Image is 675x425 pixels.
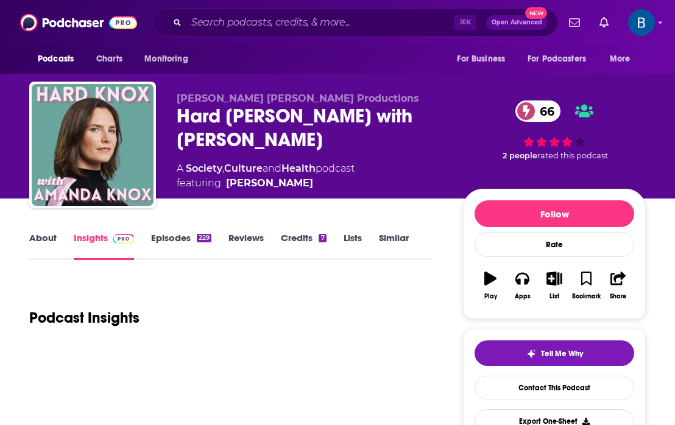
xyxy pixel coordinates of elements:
span: For Business [457,51,505,68]
button: open menu [448,47,520,71]
span: Logged in as bob.wilms [628,9,655,36]
div: Apps [515,293,531,300]
span: [PERSON_NAME] [PERSON_NAME] Productions [177,93,419,104]
span: Charts [96,51,122,68]
a: Reviews [228,232,264,260]
img: Podchaser - Follow, Share and Rate Podcasts [20,11,137,34]
button: Show profile menu [628,9,655,36]
a: Show notifications dropdown [564,12,585,33]
span: 2 people [503,151,537,160]
a: Similar [379,232,409,260]
span: 66 [528,100,560,122]
span: Open Advanced [492,19,542,26]
a: Episodes229 [151,232,211,260]
div: A podcast [177,161,355,191]
button: Play [475,264,506,307]
a: Contact This Podcast [475,376,634,399]
span: Tell Me Why [541,349,583,359]
img: Hard Knox with Amanda Knox [32,84,154,206]
span: More [610,51,631,68]
div: Play [484,293,497,300]
div: Share [610,293,626,300]
div: 229 [197,234,211,242]
button: open menu [29,47,90,71]
span: Podcasts [38,51,74,68]
button: Apps [506,264,538,307]
button: open menu [520,47,604,71]
a: Health [281,163,316,174]
div: Rate [475,232,634,257]
div: List [550,293,559,300]
img: tell me why sparkle [526,349,536,359]
button: Share [603,264,634,307]
img: Podchaser Pro [113,234,134,244]
a: Society [186,163,222,174]
a: Show notifications dropdown [595,12,613,33]
button: Open AdvancedNew [486,15,548,30]
a: Charts [88,47,130,71]
span: and [263,163,281,174]
button: open menu [136,47,203,71]
h1: Podcast Insights [29,309,140,327]
button: Bookmark [570,264,602,307]
button: tell me why sparkleTell Me Why [475,340,634,366]
span: rated this podcast [537,151,608,160]
a: Culture [224,163,263,174]
div: 66 2 peoplerated this podcast [463,93,646,169]
span: For Podcasters [528,51,586,68]
span: , [222,163,224,174]
div: 7 [319,234,326,242]
div: Bookmark [572,293,601,300]
button: List [539,264,570,307]
span: New [525,7,547,19]
img: User Profile [628,9,655,36]
a: InsightsPodchaser Pro [74,232,134,260]
span: ⌘ K [454,15,476,30]
span: Monitoring [144,51,188,68]
a: 66 [515,100,560,122]
input: Search podcasts, credits, & more... [186,13,454,32]
a: About [29,232,57,260]
div: Search podcasts, credits, & more... [153,9,558,37]
span: featuring [177,176,355,191]
a: Lists [344,232,362,260]
a: Credits7 [281,232,326,260]
a: Amanda Knox [226,176,313,191]
button: Follow [475,200,634,227]
button: open menu [601,47,646,71]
